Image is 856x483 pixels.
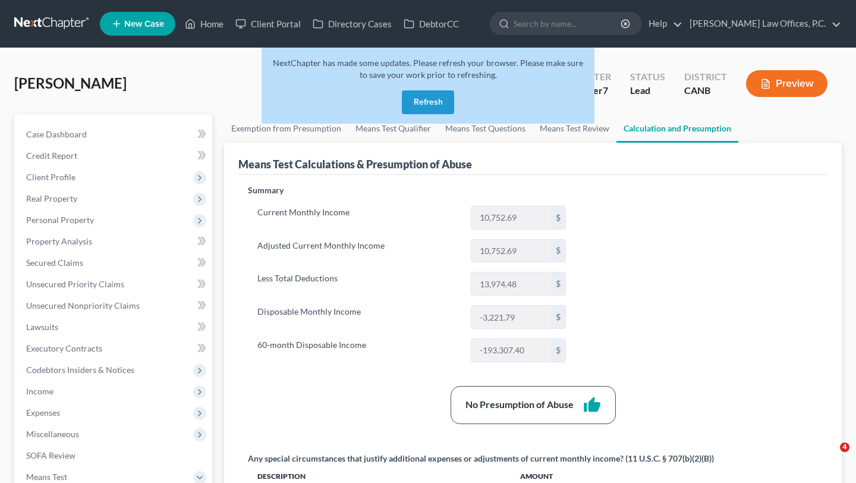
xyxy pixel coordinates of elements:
span: SOFA Review [26,450,75,460]
span: Property Analysis [26,236,92,246]
span: Client Profile [26,172,75,182]
span: Miscellaneous [26,429,79,439]
a: Secured Claims [17,252,212,274]
a: Credit Report [17,145,212,167]
input: 0.00 [471,339,551,362]
div: $ [551,272,565,295]
span: Unsecured Priority Claims [26,279,124,289]
span: Case Dashboard [26,129,87,139]
div: CANB [684,84,727,98]
a: Exemption from Presumption [224,114,348,143]
span: 7 [603,84,608,96]
span: Credit Report [26,150,77,161]
span: Secured Claims [26,258,83,268]
span: Personal Property [26,215,94,225]
input: Search by name... [514,12,622,34]
button: Refresh [402,90,454,114]
span: Expenses [26,407,60,418]
div: $ [551,339,565,362]
span: [PERSON_NAME] [14,74,127,92]
div: Status [630,70,665,84]
a: Property Analysis [17,231,212,252]
div: $ [551,206,565,229]
span: 4 [840,443,849,452]
div: Lead [630,84,665,98]
div: $ [551,306,565,328]
a: [PERSON_NAME] Law Offices, P.C. [684,13,841,34]
a: Help [643,13,682,34]
a: Home [179,13,229,34]
i: thumb_up [583,396,601,414]
input: 0.00 [471,306,551,328]
a: Unsecured Nonpriority Claims [17,295,212,316]
a: Client Portal [229,13,307,34]
label: Current Monthly Income [251,206,465,230]
span: Executory Contracts [26,343,102,353]
span: Unsecured Nonpriority Claims [26,300,140,310]
label: Disposable Monthly Income [251,305,465,329]
span: Means Test [26,472,67,482]
label: Adjusted Current Monthly Income [251,239,465,263]
label: 60-month Disposable Income [251,338,465,362]
a: Lawsuits [17,316,212,338]
iframe: Intercom live chat [816,443,844,471]
a: SOFA Review [17,445,212,466]
input: 0.00 [471,272,551,295]
input: 0.00 [471,206,551,229]
div: $ [551,240,565,262]
a: Executory Contracts [17,338,212,359]
span: NextChapter has made some updates. Please refresh your browser. Please make sure to save your wor... [273,58,583,80]
a: DebtorCC [398,13,465,34]
a: Unsecured Priority Claims [17,274,212,295]
p: Summary [248,184,575,196]
div: Any special circumstances that justify additional expenses or adjustments of current monthly inco... [248,453,714,465]
div: District [684,70,727,84]
span: Lawsuits [26,322,58,332]
a: Directory Cases [307,13,398,34]
label: Less Total Deductions [251,272,465,296]
div: Means Test Calculations & Presumption of Abuse [238,157,472,171]
span: Codebtors Insiders & Notices [26,365,134,375]
span: Real Property [26,193,77,203]
span: Income [26,386,53,396]
input: 0.00 [471,240,551,262]
a: Calculation and Presumption [616,114,738,143]
button: Preview [746,70,827,97]
div: No Presumption of Abuse [465,398,574,412]
a: Case Dashboard [17,124,212,145]
span: New Case [124,20,164,29]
